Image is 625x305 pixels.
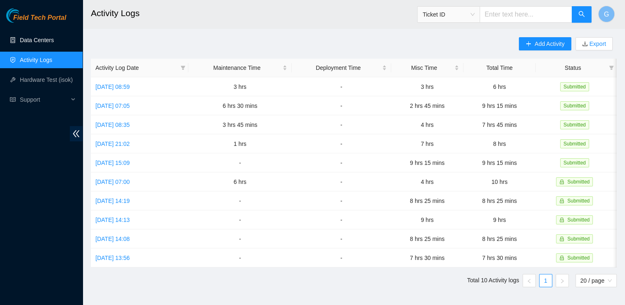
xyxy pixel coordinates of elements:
span: 20 / page [580,274,612,287]
span: Submitted [567,255,589,261]
li: Previous Page [523,274,536,287]
a: [DATE] 08:35 [95,122,130,128]
span: filter [609,65,614,70]
span: lock [559,255,564,260]
button: left [523,274,536,287]
td: 8 hrs 25 mins [391,229,463,248]
span: Submitted [567,198,589,204]
span: Submitted [560,101,589,110]
a: [DATE] 14:13 [95,217,130,223]
span: filter [181,65,185,70]
td: 6 hrs 30 mins [188,96,292,115]
span: plus [525,41,531,48]
a: [DATE] 15:09 [95,160,130,166]
a: [DATE] 07:00 [95,179,130,185]
span: Submitted [567,217,589,223]
span: Add Activity [535,39,564,48]
td: 7 hrs [391,134,463,153]
span: lock [559,217,564,222]
td: 6 hrs [463,77,536,96]
span: double-left [70,126,83,141]
td: 2 hrs 45 mins [391,96,463,115]
a: 1 [539,274,552,287]
a: Data Centers [20,37,54,43]
td: 9 hrs 15 mins [463,153,536,172]
th: Total Time [463,59,536,77]
span: G [604,9,609,19]
span: Submitted [560,139,589,148]
div: Page Size [575,274,617,287]
td: - [292,96,391,115]
a: [DATE] 21:02 [95,141,130,147]
a: Export [588,41,606,47]
span: Ticket ID [423,8,475,21]
span: lock [559,198,564,203]
span: Support [20,91,69,108]
td: 9 hrs [391,210,463,229]
li: Total 10 Activity logs [467,274,519,287]
button: downloadExport [575,37,613,50]
td: - [292,134,391,153]
td: 3 hrs [188,77,292,96]
td: 8 hrs 25 mins [463,229,536,248]
td: 1 hrs [188,134,292,153]
button: G [598,6,615,22]
td: - [188,248,292,267]
td: - [292,210,391,229]
td: 9 hrs 15 mins [463,96,536,115]
span: lock [559,179,564,184]
span: filter [179,62,187,74]
a: [DATE] 07:05 [95,102,130,109]
td: 8 hrs 25 mins [463,191,536,210]
span: Submitted [560,82,589,91]
td: - [292,191,391,210]
td: - [188,191,292,210]
td: 9 hrs [463,210,536,229]
td: 4 hrs [391,115,463,134]
a: Activity Logs [20,57,52,63]
span: lock [559,236,564,241]
td: 8 hrs [463,134,536,153]
td: - [292,172,391,191]
td: - [292,153,391,172]
td: - [292,248,391,267]
li: Next Page [556,274,569,287]
span: Submitted [567,236,589,242]
td: - [188,229,292,248]
td: 7 hrs 45 mins [463,115,536,134]
a: Akamai TechnologiesField Tech Portal [6,15,66,26]
span: Submitted [560,158,589,167]
img: Akamai Technologies [6,8,42,23]
span: left [527,279,532,284]
span: Field Tech Portal [13,14,66,22]
a: Hardware Test (isok) [20,76,73,83]
td: 8 hrs 25 mins [391,191,463,210]
span: Status [540,63,606,72]
span: right [560,279,565,284]
input: Enter text here... [480,6,572,23]
span: Activity Log Date [95,63,177,72]
td: 4 hrs [391,172,463,191]
a: [DATE] 08:59 [95,83,130,90]
td: - [292,77,391,96]
li: 1 [539,274,552,287]
td: 7 hrs 30 mins [391,248,463,267]
a: [DATE] 13:56 [95,255,130,261]
td: 6 hrs [188,172,292,191]
span: download [582,41,588,48]
td: 3 hrs [391,77,463,96]
td: 3 hrs 45 mins [188,115,292,134]
td: - [188,153,292,172]
td: - [292,115,391,134]
a: [DATE] 14:08 [95,236,130,242]
a: [DATE] 14:19 [95,198,130,204]
span: read [10,97,16,102]
td: 9 hrs 15 mins [391,153,463,172]
span: Submitted [567,179,589,185]
span: search [578,11,585,19]
button: search [572,6,592,23]
button: right [556,274,569,287]
td: - [292,229,391,248]
td: 10 hrs [463,172,536,191]
button: plusAdd Activity [519,37,571,50]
